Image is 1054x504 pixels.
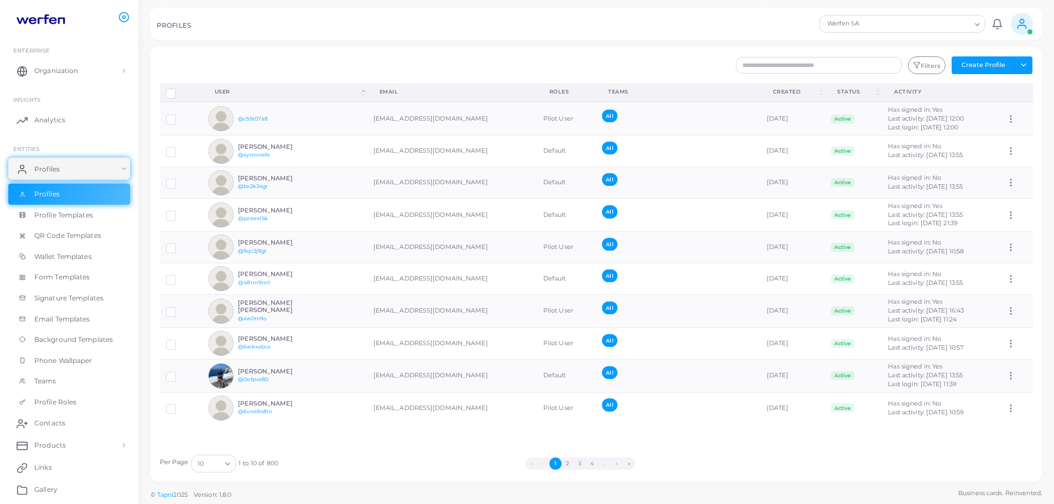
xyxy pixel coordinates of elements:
[831,147,854,155] span: Active
[367,231,537,263] td: [EMAIL_ADDRESS][DOMAIN_NAME]
[209,363,233,388] img: avatar
[10,11,71,31] img: logo
[888,219,958,227] span: Last login: [DATE] 21:39
[602,205,617,218] span: All
[34,376,56,386] span: Teams
[773,88,817,96] div: Created
[761,102,825,135] td: [DATE]
[537,294,596,328] td: Pilot User
[537,167,596,199] td: Default
[602,398,617,411] span: All
[238,408,272,414] a: @6vn4948m
[34,485,58,495] span: Gallery
[831,243,854,252] span: Active
[8,225,130,246] a: QR Code Templates
[34,272,90,282] span: Form Templates
[238,315,267,321] a: @xw0m9o
[34,164,60,174] span: Profiles
[238,248,267,254] a: @9qc3j9gr
[34,293,103,303] span: Signature Templates
[537,392,596,424] td: Pilot User
[205,458,221,470] input: Search for option
[34,210,93,220] span: Profile Templates
[537,199,596,232] td: Default
[888,344,963,351] span: Last activity: [DATE] 10:57
[8,350,130,371] a: Phone Wallpaper
[8,158,130,180] a: Profiles
[888,123,958,131] span: Last login: [DATE] 12:00
[367,136,537,167] td: [EMAIL_ADDRESS][DOMAIN_NAME]
[367,392,537,424] td: [EMAIL_ADDRESS][DOMAIN_NAME]
[831,371,854,380] span: Active
[173,490,187,500] span: 2025
[238,299,319,314] h6: [PERSON_NAME] [PERSON_NAME]
[549,88,584,96] div: Roles
[888,151,963,159] span: Last activity: [DATE] 13:55
[238,344,271,350] a: @6wkxabco
[380,88,525,96] div: Email
[8,309,130,330] a: Email Templates
[160,84,203,102] th: Row-selection
[888,247,964,255] span: Last activity: [DATE] 10:58
[209,299,233,324] img: avatar
[34,356,92,366] span: Phone Wallpaper
[367,167,537,199] td: [EMAIL_ADDRESS][DOMAIN_NAME]
[238,207,319,214] h6: [PERSON_NAME]
[238,116,268,122] a: @c55t07a8
[238,215,268,221] a: @pzeext5k
[888,315,957,323] span: Last login: [DATE] 11:24
[958,489,1042,498] span: Business cards. Reinvented.
[888,211,963,219] span: Last activity: [DATE] 13:55
[831,403,854,412] span: Active
[238,335,319,342] h6: [PERSON_NAME]
[238,239,319,246] h6: [PERSON_NAME]
[367,359,537,392] td: [EMAIL_ADDRESS][DOMAIN_NAME]
[888,371,963,379] span: Last activity: [DATE] 13:55
[888,362,942,370] span: Has signed in: Yes
[537,359,596,392] td: Default
[761,392,825,424] td: [DATE]
[761,231,825,263] td: [DATE]
[888,279,963,287] span: Last activity: [DATE] 13:55
[278,458,882,470] ul: Pagination
[952,56,1015,74] button: Create Profile
[831,210,854,219] span: Active
[8,60,130,82] a: Organization
[761,136,825,167] td: [DATE]
[537,136,596,167] td: Default
[238,271,319,278] h6: [PERSON_NAME]
[825,18,906,29] span: Werfen SA
[150,490,231,500] span: ©
[602,269,617,282] span: All
[8,288,130,309] a: Signature Templates
[34,314,90,324] span: Email Templates
[238,143,319,150] h6: [PERSON_NAME]
[209,139,233,164] img: avatar
[831,339,854,348] span: Active
[8,434,130,456] a: Products
[602,334,617,347] span: All
[8,205,130,226] a: Profile Templates
[831,178,854,187] span: Active
[367,263,537,294] td: [EMAIL_ADDRESS][DOMAIN_NAME]
[238,459,278,468] span: 1 to 10 of 800
[888,399,941,407] span: Has signed in: No
[34,440,66,450] span: Products
[831,274,854,283] span: Active
[537,328,596,359] td: Pilot User
[602,173,617,186] span: All
[157,491,174,498] a: Tapni
[8,109,130,131] a: Analytics
[194,491,232,498] span: Version: 1.8.0
[602,302,617,314] span: All
[191,455,236,472] div: Search for option
[761,294,825,328] td: [DATE]
[761,328,825,359] td: [DATE]
[238,175,319,182] h6: [PERSON_NAME]
[157,22,191,29] h5: PROFILES
[761,199,825,232] td: [DATE]
[238,279,270,285] a: @48tm9nn1
[608,88,749,96] div: Teams
[888,183,963,190] span: Last activity: [DATE] 13:55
